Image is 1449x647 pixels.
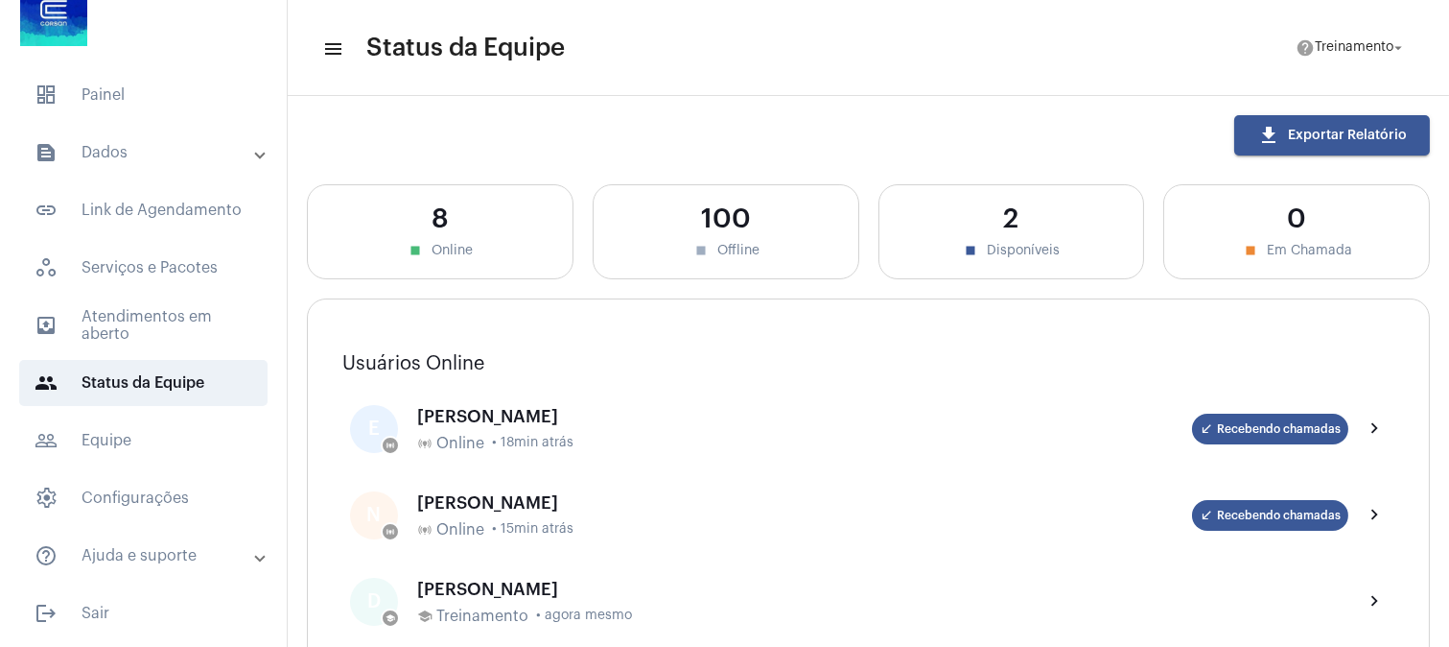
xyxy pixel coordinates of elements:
span: • 15min atrás [492,522,573,537]
mat-icon: sidenav icon [35,199,58,222]
mat-icon: chevron_right [1364,504,1387,527]
span: Link de Agendamento [19,187,268,233]
mat-icon: stop [407,242,424,259]
mat-icon: online_prediction [386,527,395,537]
mat-icon: arrow_drop_down [1390,39,1407,57]
mat-expansion-panel-header: sidenav iconAjuda e suporte [12,533,287,579]
span: Painel [19,72,268,118]
mat-panel-title: Dados [35,141,256,164]
h3: Usuários Online [342,353,1394,374]
div: D [350,578,398,626]
mat-icon: online_prediction [386,441,395,450]
div: Online [327,242,553,259]
span: Online [436,435,484,452]
span: Online [436,521,484,539]
div: [PERSON_NAME] [417,493,1192,513]
mat-icon: sidenav icon [35,141,58,164]
div: 2 [899,204,1125,234]
mat-icon: stop [1242,242,1259,259]
div: 8 [327,204,553,234]
mat-icon: sidenav icon [322,37,341,60]
button: Treinamento [1284,29,1418,67]
mat-icon: chevron_right [1364,590,1387,613]
mat-icon: sidenav icon [35,429,58,452]
span: Treinamento [1315,41,1393,55]
mat-icon: sidenav icon [35,371,58,395]
div: Offline [613,242,839,259]
mat-icon: online_prediction [417,436,432,451]
span: Status da Equipe [19,360,268,406]
mat-icon: sidenav icon [35,544,58,567]
mat-icon: download [1257,124,1280,147]
span: sidenav icon [35,256,58,279]
span: Configurações [19,475,268,521]
mat-icon: school [386,613,395,623]
mat-icon: stop [962,242,979,259]
span: Status da Equipe [366,33,565,63]
mat-chip: Recebendo chamadas [1192,500,1348,531]
div: E [350,405,398,453]
div: [PERSON_NAME] [417,580,1348,599]
div: 100 [613,204,839,234]
mat-icon: sidenav icon [35,602,58,625]
div: 0 [1183,204,1410,234]
div: N [350,491,398,539]
mat-icon: sidenav icon [35,314,58,337]
mat-icon: call_received [1200,509,1213,522]
div: [PERSON_NAME] [417,407,1192,426]
span: • 18min atrás [492,436,573,450]
button: Exportar Relatório [1234,115,1430,156]
mat-icon: call_received [1200,422,1213,436]
mat-icon: chevron_right [1364,418,1387,441]
mat-chip: Recebendo chamadas [1192,414,1348,444]
mat-icon: school [417,609,432,624]
span: Equipe [19,418,268,464]
div: Disponíveis [899,242,1125,259]
mat-expansion-panel-header: sidenav iconDados [12,130,287,176]
span: Treinamento [436,608,528,625]
mat-icon: online_prediction [417,522,432,538]
span: • agora mesmo [536,609,632,623]
span: Atendimentos em aberto [19,302,268,348]
span: sidenav icon [35,84,58,107]
span: Exportar Relatório [1257,129,1407,142]
span: Sair [19,590,268,636]
mat-icon: help [1296,38,1315,58]
mat-panel-title: Ajuda e suporte [35,544,256,567]
mat-icon: stop [692,242,710,259]
div: Em Chamada [1183,242,1410,259]
span: sidenav icon [35,487,58,510]
span: Serviços e Pacotes [19,245,268,291]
